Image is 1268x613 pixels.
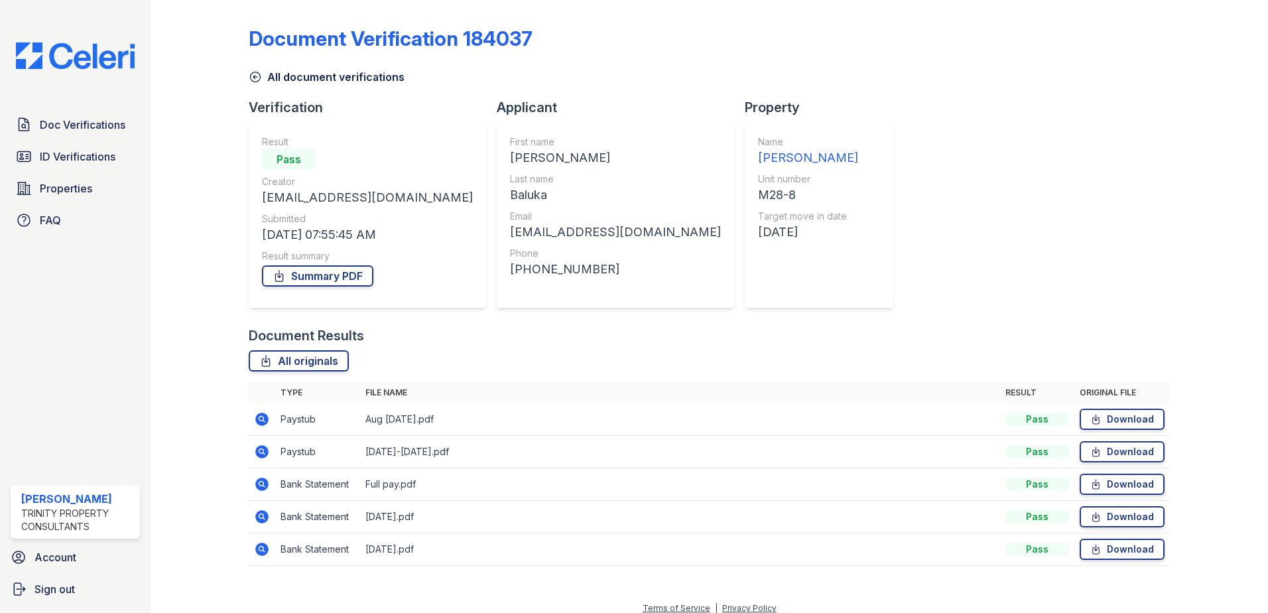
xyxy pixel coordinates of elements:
a: Download [1080,474,1165,495]
div: First name [510,135,721,149]
div: | [715,603,718,613]
div: [PHONE_NUMBER] [510,260,721,279]
a: Download [1080,441,1165,462]
a: Privacy Policy [722,603,777,613]
div: Pass [1005,510,1069,523]
div: [EMAIL_ADDRESS][DOMAIN_NAME] [262,188,473,207]
div: Result [262,135,473,149]
td: [DATE].pdf [360,501,1000,533]
div: Baluka [510,186,721,204]
a: All document verifications [249,69,405,85]
div: [EMAIL_ADDRESS][DOMAIN_NAME] [510,223,721,241]
a: Name [PERSON_NAME] [758,135,858,167]
span: Doc Verifications [40,117,125,133]
div: Target move in date [758,210,858,223]
div: Verification [249,98,497,117]
a: Download [1080,409,1165,430]
span: Sign out [34,581,75,597]
div: Name [758,135,858,149]
span: Account [34,549,76,565]
div: Pass [1005,543,1069,556]
div: Submitted [262,212,473,226]
span: ID Verifications [40,149,115,165]
a: Download [1080,539,1165,560]
div: Email [510,210,721,223]
div: M28-8 [758,186,858,204]
img: CE_Logo_Blue-a8612792a0a2168367f1c8372b55b34899dd931a85d93a1a3d3e32e68fde9ad4.png [5,42,145,69]
a: All originals [249,350,349,372]
td: Paystub [275,403,360,436]
td: Bank Statement [275,468,360,501]
a: Doc Verifications [11,111,140,138]
a: Summary PDF [262,265,373,287]
div: Document Verification 184037 [249,27,533,50]
td: Paystub [275,436,360,468]
div: Pass [1005,445,1069,458]
th: Result [1000,382,1074,403]
td: Bank Statement [275,501,360,533]
div: Document Results [249,326,364,345]
td: Full pay.pdf [360,468,1000,501]
div: Pass [1005,478,1069,491]
div: Trinity Property Consultants [21,507,135,533]
div: Pass [1005,413,1069,426]
th: Type [275,382,360,403]
div: Pass [262,149,315,170]
a: Properties [11,175,140,202]
a: Account [5,544,145,571]
td: [DATE]-[DATE].pdf [360,436,1000,468]
a: Sign out [5,576,145,602]
div: [PERSON_NAME] [510,149,721,167]
th: Original file [1074,382,1170,403]
div: [PERSON_NAME] [21,491,135,507]
div: Unit number [758,172,858,186]
div: Property [745,98,904,117]
div: Result summary [262,249,473,263]
td: [DATE].pdf [360,533,1000,566]
div: [PERSON_NAME] [758,149,858,167]
a: Download [1080,506,1165,527]
div: Phone [510,247,721,260]
div: Last name [510,172,721,186]
a: ID Verifications [11,143,140,170]
span: Properties [40,180,92,196]
div: [DATE] [758,223,858,241]
td: Bank Statement [275,533,360,566]
th: File name [360,382,1000,403]
span: FAQ [40,212,61,228]
a: Terms of Service [643,603,710,613]
div: Creator [262,175,473,188]
td: Aug [DATE].pdf [360,403,1000,436]
a: FAQ [11,207,140,234]
div: Applicant [497,98,745,117]
div: [DATE] 07:55:45 AM [262,226,473,244]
